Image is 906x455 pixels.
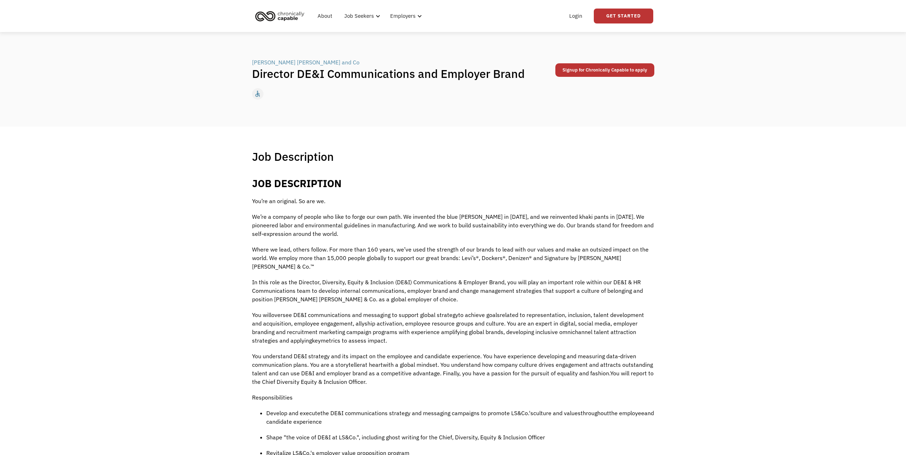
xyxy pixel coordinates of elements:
span: related to representation, inclusion, talent development and acquisition, employee engagement, al... [252,311,644,344]
h1: Job Description [252,149,334,164]
div: Job Seekers [344,12,374,20]
span: You understand DE&I strategy and its impact on the employee and candidate experience. You have ex... [252,353,636,368]
a: Signup for Chronically Capable to apply [555,63,654,77]
div: Employers [386,5,424,27]
div: [PERSON_NAME] [PERSON_NAME] and Co [252,58,360,67]
p: Responsibilities [252,393,654,402]
span: to achieve goals [458,311,500,318]
p: Shape "the voice of DE&I at LS&Co.", including ghost writing for the Chief, Diversity, Equity & I... [266,433,654,441]
b: JOB DESCRIPTION [252,177,341,190]
a: Login [565,5,587,27]
span: In this role as the Director, Diversity, Equity & Inclusion (DE&I) Communications & Employer Bran... [252,279,643,303]
a: [PERSON_NAME] [PERSON_NAME] and Co [252,58,361,67]
div: Employers [390,12,415,20]
span: key [312,337,321,344]
span: You will [252,311,271,318]
p: Where we lead, others follow. For more than 160 years, we’ve used the strength of our brands to l... [252,245,654,271]
span: culture and values [533,409,581,417]
p: the DE&I communications strategy and messaging campaigns to promote LS&Co.'s throughout and candi... [266,409,654,426]
a: About [313,5,336,27]
p: We’re a company of people who like to forge our own path. We invented the blue [PERSON_NAME] in [... [252,212,654,238]
span: oversee DE&I communications and messaging to support global strategy [271,311,458,318]
p: You’re an original. So are we. [252,197,654,205]
span: Develop and execute [266,409,320,417]
span: at heart [362,361,383,368]
span: with a global mindset. You understand how company culture drives engagement and attracts outstand... [252,361,653,377]
a: home [253,8,310,24]
h1: Director DE&I Communications and Employer Brand [252,67,554,81]
img: Chronically Capable logo [253,8,307,24]
span: the employee [609,409,644,417]
span: You will report to the Chief Diversity Equity & Inclusion Officer. [252,370,654,385]
div: accessible [254,89,261,99]
span: metrics to assess impact. [321,337,387,344]
a: Get Started [594,9,653,23]
div: Job Seekers [340,5,382,27]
